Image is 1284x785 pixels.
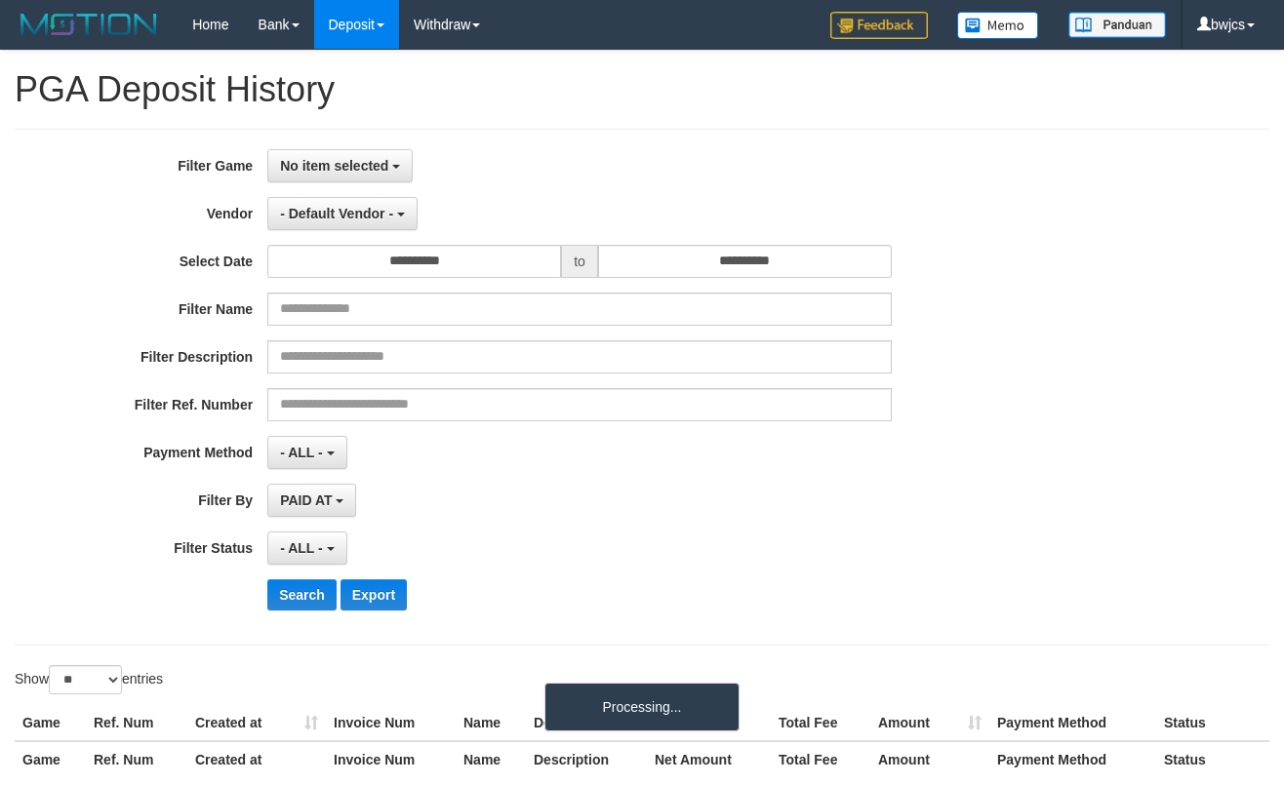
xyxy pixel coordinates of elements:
img: MOTION_logo.png [15,10,163,39]
img: Button%20Memo.svg [957,12,1039,39]
th: Created at [187,741,326,777]
span: No item selected [280,158,388,174]
th: Ref. Num [86,705,187,741]
th: Invoice Num [326,705,456,741]
th: Payment Method [989,741,1156,777]
img: panduan.png [1068,12,1166,38]
th: Total Fee [771,741,870,777]
span: - ALL - [280,445,323,460]
th: Amount [870,741,989,777]
button: PAID AT [267,484,356,517]
th: Created at [187,705,326,741]
div: Processing... [544,683,740,731]
th: Description [526,741,647,777]
th: Total Fee [771,705,870,741]
span: - Default Vendor - [280,206,393,221]
button: Search [267,579,337,610]
th: Game [15,741,86,777]
th: Amount [870,705,989,741]
label: Show entries [15,665,163,694]
img: Feedback.jpg [830,12,928,39]
th: Invoice Num [326,741,456,777]
th: Status [1156,705,1269,741]
button: Export [341,579,407,610]
button: - ALL - [267,531,346,565]
th: Net Amount [647,741,771,777]
th: Status [1156,741,1269,777]
th: Name [456,741,526,777]
span: - ALL - [280,540,323,556]
h1: PGA Deposit History [15,70,1269,109]
button: - Default Vendor - [267,197,418,230]
th: Ref. Num [86,741,187,777]
th: Payment Method [989,705,1156,741]
button: No item selected [267,149,413,182]
th: Game [15,705,86,741]
span: to [561,245,598,278]
select: Showentries [49,665,122,694]
th: Description [526,705,647,741]
span: PAID AT [280,492,332,508]
th: Name [456,705,526,741]
button: - ALL - [267,436,346,469]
